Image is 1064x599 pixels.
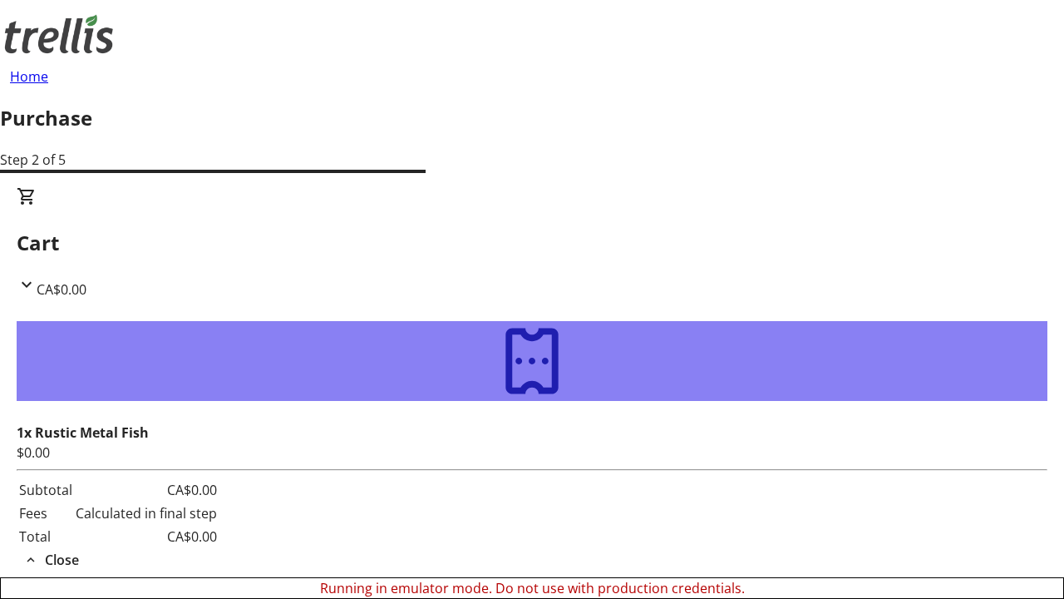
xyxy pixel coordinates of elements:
[45,550,79,570] span: Close
[17,443,1047,463] div: $0.00
[17,550,86,570] button: Close
[18,526,73,547] td: Total
[17,228,1047,258] h2: Cart
[17,299,1047,571] div: CartCA$0.00
[17,423,149,442] strong: 1x Rustic Metal Fish
[75,502,218,524] td: Calculated in final step
[18,502,73,524] td: Fees
[75,479,218,501] td: CA$0.00
[18,479,73,501] td: Subtotal
[37,280,86,299] span: CA$0.00
[17,186,1047,299] div: CartCA$0.00
[75,526,218,547] td: CA$0.00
